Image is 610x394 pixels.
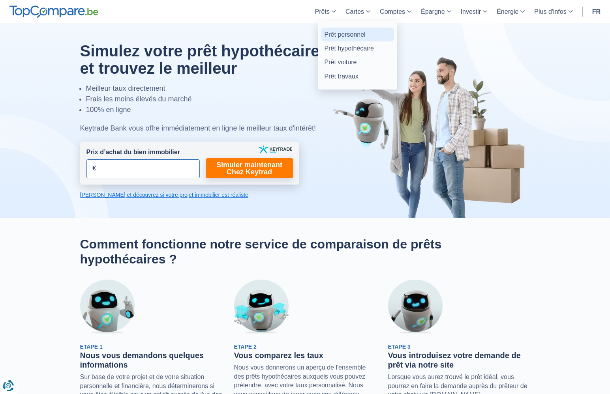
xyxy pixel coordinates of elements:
[388,280,443,334] img: Etape 3
[86,83,338,94] li: Meilleur taux directement
[321,41,394,55] a: Prêt hypothécaire
[321,55,394,69] a: Prêt voiture
[86,94,338,105] li: Frais les moins élevés du marché
[80,344,103,350] span: Etape 1
[9,6,98,18] img: TopCompare
[259,146,292,153] img: keytrade
[333,56,530,218] img: image-hero
[388,344,411,350] span: Etape 3
[86,105,338,115] li: 100% en ligne
[388,351,530,370] h3: Vous introduisez votre demande de prêt via notre site
[80,237,530,267] h2: Comment fonctionne notre service de comparaison de prêts hypothécaires ?
[80,123,338,134] div: Keytrade Bank vous offre immédiatement en ligne le meilleur taux d'intérêt!
[80,42,338,77] h1: Simulez votre prêt hypothécaire et trouvez le meilleur
[234,351,376,360] h3: Vous comparez les taux
[93,164,96,173] span: €
[86,148,180,157] label: Prix d’achat du bien immobilier
[321,69,394,83] a: Prêt travaux
[321,28,394,41] a: Prêt personnel
[234,344,257,350] span: Etape 2
[80,280,135,334] img: Etape 1
[80,191,299,199] a: [PERSON_NAME] et découvrez si votre projet immobilier est réaliste
[80,351,222,370] h3: Nous vous demandons quelques informations
[206,158,293,178] a: Simuler maintenant Chez Keytrad
[234,280,289,334] img: Etape 2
